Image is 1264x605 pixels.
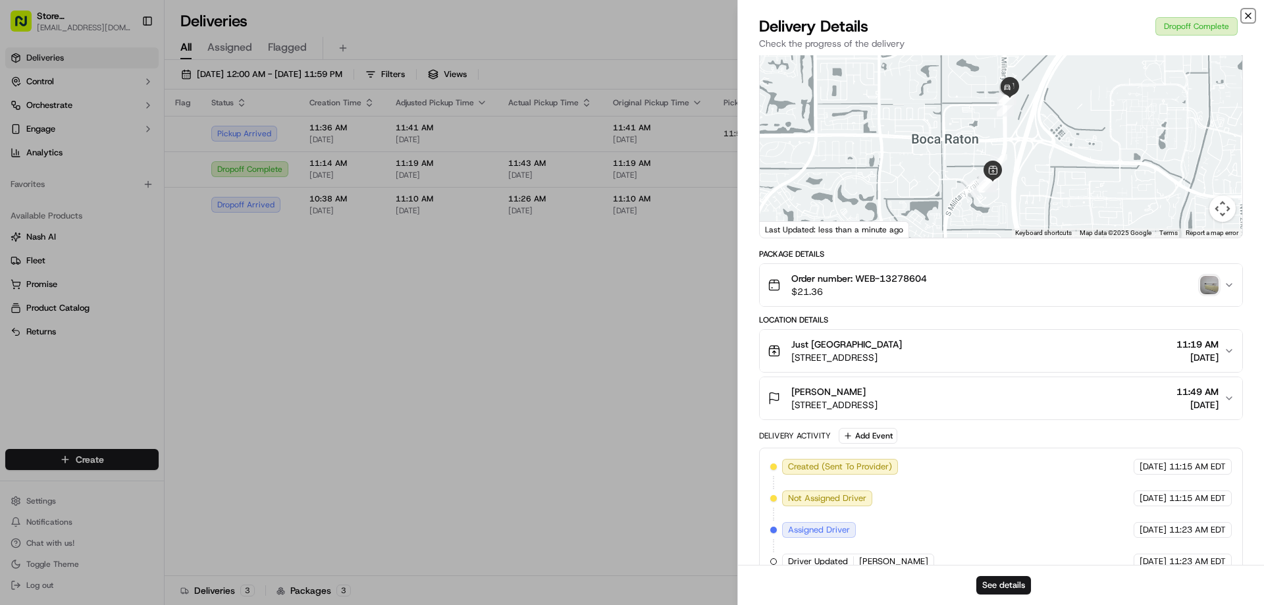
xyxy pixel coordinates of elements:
[791,385,866,398] span: [PERSON_NAME]
[45,126,216,139] div: Start new chat
[1169,461,1226,473] span: 11:15 AM EDT
[124,191,211,204] span: API Documentation
[791,272,927,285] span: Order number: WEB-13278604
[1200,276,1219,294] img: photo_proof_of_delivery image
[34,85,237,99] input: Got a question? Start typing here...
[1080,229,1151,236] span: Map data ©2025 Google
[980,175,997,192] div: 6
[13,13,39,39] img: Nash
[1169,492,1226,504] span: 11:15 AM EDT
[791,338,902,351] span: Just [GEOGRAPHIC_DATA]
[106,186,217,209] a: 💻API Documentation
[13,53,240,74] p: Welcome 👋
[1140,461,1167,473] span: [DATE]
[759,315,1243,325] div: Location Details
[760,377,1242,419] button: [PERSON_NAME][STREET_ADDRESS]11:49 AM[DATE]
[26,191,101,204] span: Knowledge Base
[111,192,122,203] div: 💻
[997,99,1014,117] div: 8
[93,223,159,233] a: Powered byPylon
[1176,385,1219,398] span: 11:49 AM
[990,154,1007,171] div: 1
[1140,524,1167,536] span: [DATE]
[1140,492,1167,504] span: [DATE]
[788,492,866,504] span: Not Assigned Driver
[1176,398,1219,411] span: [DATE]
[839,428,897,444] button: Add Event
[759,431,831,441] div: Delivery Activity
[763,221,806,238] img: Google
[977,174,994,191] div: 7
[760,330,1242,372] button: Just [GEOGRAPHIC_DATA][STREET_ADDRESS]11:19 AM[DATE]
[1169,524,1226,536] span: 11:23 AM EDT
[791,351,902,364] span: [STREET_ADDRESS]
[759,37,1243,50] p: Check the progress of the delivery
[788,461,892,473] span: Created (Sent To Provider)
[1176,338,1219,351] span: 11:19 AM
[760,221,909,238] div: Last Updated: less than a minute ago
[13,192,24,203] div: 📗
[791,285,927,298] span: $21.36
[788,556,848,567] span: Driver Updated
[859,556,928,567] span: [PERSON_NAME]
[131,223,159,233] span: Pylon
[961,180,978,197] div: 4
[788,524,850,536] span: Assigned Driver
[763,221,806,238] a: Open this area in Google Maps (opens a new window)
[976,576,1031,594] button: See details
[760,264,1242,306] button: Order number: WEB-13278604$21.36photo_proof_of_delivery image
[45,139,167,149] div: We're available if you need us!
[791,398,878,411] span: [STREET_ADDRESS]
[1169,556,1226,567] span: 11:23 AM EDT
[224,130,240,145] button: Start new chat
[1209,196,1236,222] button: Map camera controls
[759,249,1243,259] div: Package Details
[1186,229,1238,236] a: Report a map error
[1140,556,1167,567] span: [DATE]
[13,126,37,149] img: 1736555255976-a54dd68f-1ca7-489b-9aae-adbdc363a1c4
[1176,351,1219,364] span: [DATE]
[1159,229,1178,236] a: Terms (opens in new tab)
[759,16,868,37] span: Delivery Details
[8,186,106,209] a: 📗Knowledge Base
[1015,228,1072,238] button: Keyboard shortcuts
